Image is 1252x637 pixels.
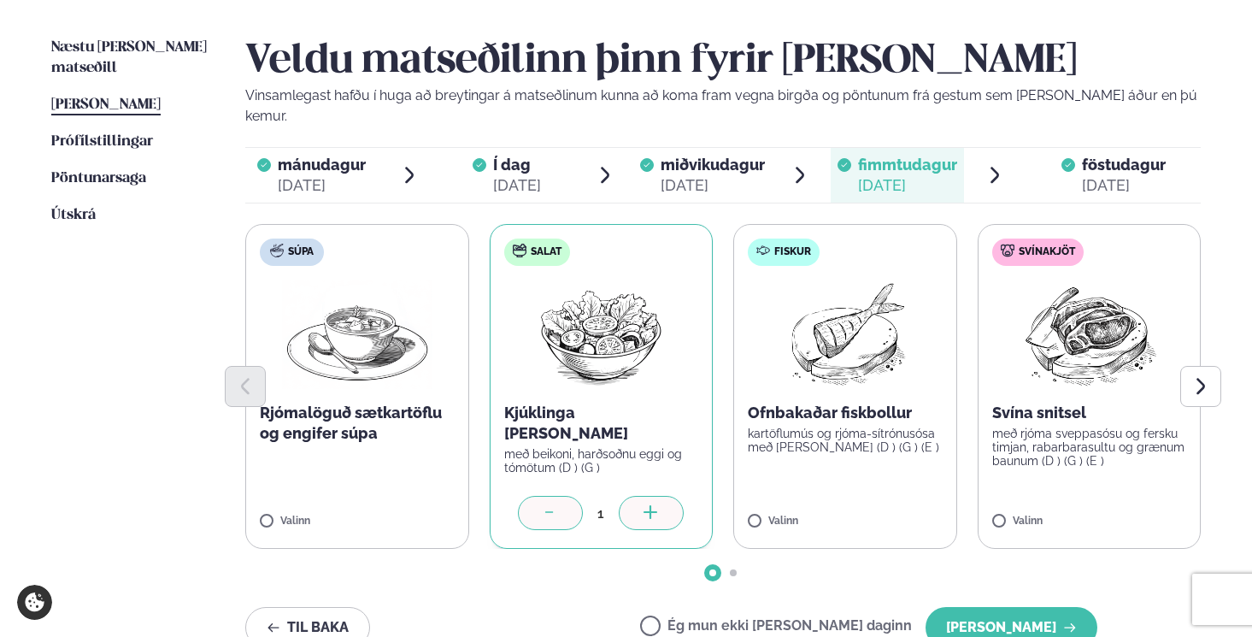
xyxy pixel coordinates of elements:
a: Prófílstillingar [51,132,153,152]
span: Prófílstillingar [51,134,153,149]
span: Go to slide 2 [730,569,737,576]
span: mánudagur [278,156,366,174]
p: Vinsamlegast hafðu í huga að breytingar á matseðlinum kunna að koma fram vegna birgða og pöntunum... [245,86,1201,127]
p: kartöflumús og rjóma-sítrónusósa með [PERSON_NAME] (D ) (G ) (E ) [748,427,943,454]
p: með beikoni, harðsoðnu eggi og tómötum (D ) (G ) [504,447,699,475]
span: Salat [531,245,561,259]
img: Soup.png [282,280,432,389]
img: soup.svg [270,244,284,257]
span: Súpa [288,245,314,259]
div: [DATE] [858,175,957,196]
img: salad.svg [513,244,526,257]
span: Pöntunarsaga [51,171,146,186]
a: Cookie settings [17,585,52,620]
a: Útskrá [51,205,96,226]
span: Fiskur [774,245,811,259]
img: pork.svg [1001,244,1014,257]
a: [PERSON_NAME] [51,95,161,115]
img: Pork-Meat.png [1014,280,1165,389]
p: Kjúklinga [PERSON_NAME] [504,403,699,444]
span: Útskrá [51,208,96,222]
span: miðvikudagur [661,156,765,174]
img: fish.svg [756,244,770,257]
div: [DATE] [1082,175,1166,196]
span: fimmtudagur [858,156,957,174]
a: Pöntunarsaga [51,168,146,189]
button: Previous slide [225,366,266,407]
span: [PERSON_NAME] [51,97,161,112]
p: með rjóma sveppasósu og fersku timjan, rabarbarasultu og grænum baunum (D ) (G ) (E ) [992,427,1187,468]
span: Næstu [PERSON_NAME] matseðill [51,40,207,75]
span: Svínakjöt [1019,245,1075,259]
div: [DATE] [493,175,541,196]
span: Go to slide 1 [709,569,716,576]
img: Salad.png [526,280,677,389]
img: Fish.png [769,280,920,389]
p: Rjómalöguð sætkartöflu og engifer súpa [260,403,455,444]
div: 1 [583,504,619,523]
p: Ofnbakaðar fiskbollur [748,403,943,423]
span: föstudagur [1082,156,1166,174]
button: Next slide [1180,366,1221,407]
div: [DATE] [278,175,366,196]
span: Í dag [493,155,541,175]
h2: Veldu matseðilinn þinn fyrir [PERSON_NAME] [245,38,1201,86]
div: [DATE] [661,175,765,196]
p: Svína snitsel [992,403,1187,423]
a: Næstu [PERSON_NAME] matseðill [51,38,211,79]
